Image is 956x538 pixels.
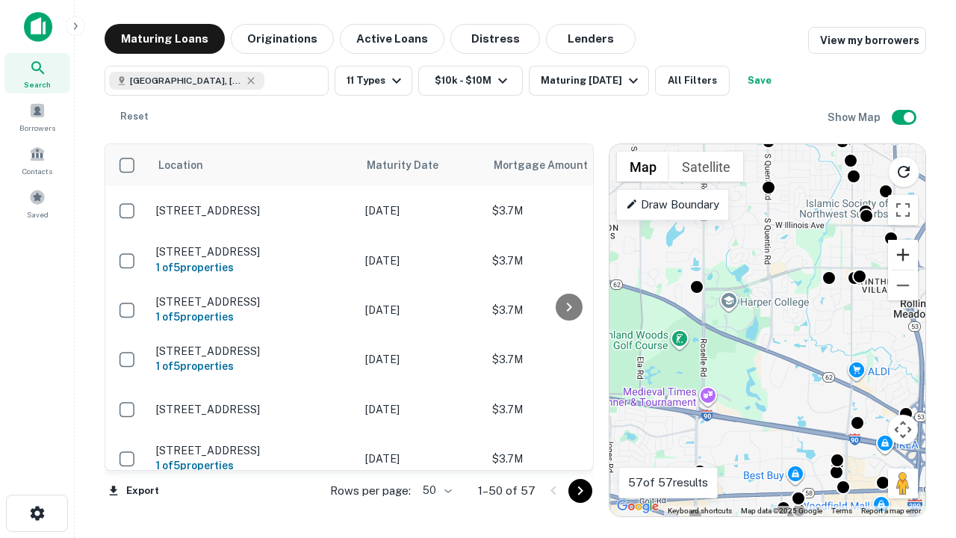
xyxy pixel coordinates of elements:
p: [DATE] [365,202,477,219]
p: 1–50 of 57 [478,482,536,500]
p: [STREET_ADDRESS] [156,245,350,259]
button: Lenders [546,24,636,54]
p: [STREET_ADDRESS] [156,403,350,416]
p: $3.7M [492,253,642,269]
p: [STREET_ADDRESS] [156,444,350,457]
h6: 1 of 5 properties [156,259,350,276]
span: Location [158,156,203,174]
p: $3.7M [492,351,642,368]
p: [DATE] [365,351,477,368]
a: Terms (opens in new tab) [831,507,852,515]
button: 11 Types [335,66,412,96]
h6: 1 of 5 properties [156,358,350,374]
p: $3.7M [492,302,642,318]
p: [STREET_ADDRESS] [156,344,350,358]
p: $3.7M [492,401,642,418]
a: Borrowers [4,96,70,137]
p: $3.7M [492,451,642,467]
button: Maturing Loans [105,24,225,54]
a: Open this area in Google Maps (opens a new window) [613,497,662,516]
p: [STREET_ADDRESS] [156,204,350,217]
p: [DATE] [365,253,477,269]
button: Zoom out [888,270,918,300]
span: Maturity Date [367,156,458,174]
th: Mortgage Amount [485,144,649,186]
iframe: Chat Widget [881,371,956,442]
button: Maturing [DATE] [529,66,649,96]
div: 50 [417,480,454,501]
button: Active Loans [340,24,444,54]
th: Location [149,144,358,186]
th: Maturity Date [358,144,485,186]
p: [STREET_ADDRESS] [156,295,350,309]
a: Contacts [4,140,70,180]
img: Google [613,497,662,516]
span: Borrowers [19,122,55,134]
button: Save your search to get updates of matches that match your search criteria. [736,66,783,96]
button: Drag Pegman onto the map to open Street View [888,469,918,498]
a: Search [4,53,70,93]
span: Mortgage Amount [494,156,607,174]
a: Report a map error [861,507,921,515]
p: [DATE] [365,302,477,318]
div: Maturing [DATE] [541,72,642,90]
div: 0 0 [609,144,925,516]
span: Contacts [22,165,52,177]
button: Show satellite imagery [669,152,743,182]
p: Draw Boundary [626,196,719,214]
a: View my borrowers [808,27,926,54]
span: Saved [27,208,49,220]
button: Originations [231,24,334,54]
img: capitalize-icon.png [24,12,52,42]
p: $3.7M [492,202,642,219]
button: Zoom in [888,240,918,270]
button: Toggle fullscreen view [888,195,918,225]
button: All Filters [655,66,730,96]
button: $10k - $10M [418,66,523,96]
button: Reset [111,102,158,132]
a: Saved [4,183,70,223]
button: Show street map [617,152,669,182]
span: Search [24,78,51,90]
button: Keyboard shortcuts [668,506,732,516]
p: [DATE] [365,451,477,467]
button: Export [105,480,163,502]
p: 57 of 57 results [628,474,708,492]
p: Rows per page: [330,482,411,500]
button: Go to next page [568,479,592,503]
h6: 1 of 5 properties [156,457,350,474]
button: Reload search area [888,156,919,188]
span: Map data ©2025 Google [741,507,822,515]
h6: 1 of 5 properties [156,309,350,325]
h6: Show Map [828,109,883,126]
span: [GEOGRAPHIC_DATA], [GEOGRAPHIC_DATA] [130,74,242,87]
p: [DATE] [365,401,477,418]
button: Distress [450,24,540,54]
